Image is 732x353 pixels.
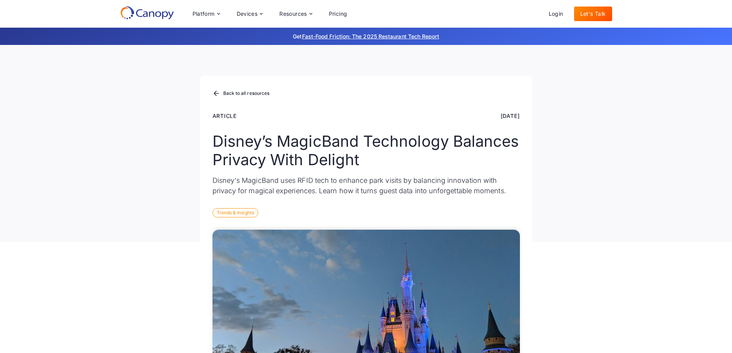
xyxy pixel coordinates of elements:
[193,11,215,17] div: Platform
[323,7,354,21] a: Pricing
[212,208,258,217] div: Trends & Insights
[178,32,554,40] p: Get
[212,175,520,196] p: Disney's MagicBand uses RFID tech to enhance park visits by balancing innovation with privacy for...
[212,112,237,120] div: Article
[212,132,520,169] h1: Disney’s MagicBand Technology Balances Privacy With Delight
[237,11,258,17] div: Devices
[501,112,520,120] div: [DATE]
[212,89,270,99] a: Back to all resources
[186,6,226,22] div: Platform
[231,6,269,22] div: Devices
[302,33,439,40] a: Fast-Food Friction: The 2025 Restaurant Tech Report
[574,7,612,21] a: Let's Talk
[223,91,270,96] div: Back to all resources
[273,6,318,22] div: Resources
[543,7,569,21] a: Login
[279,11,307,17] div: Resources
